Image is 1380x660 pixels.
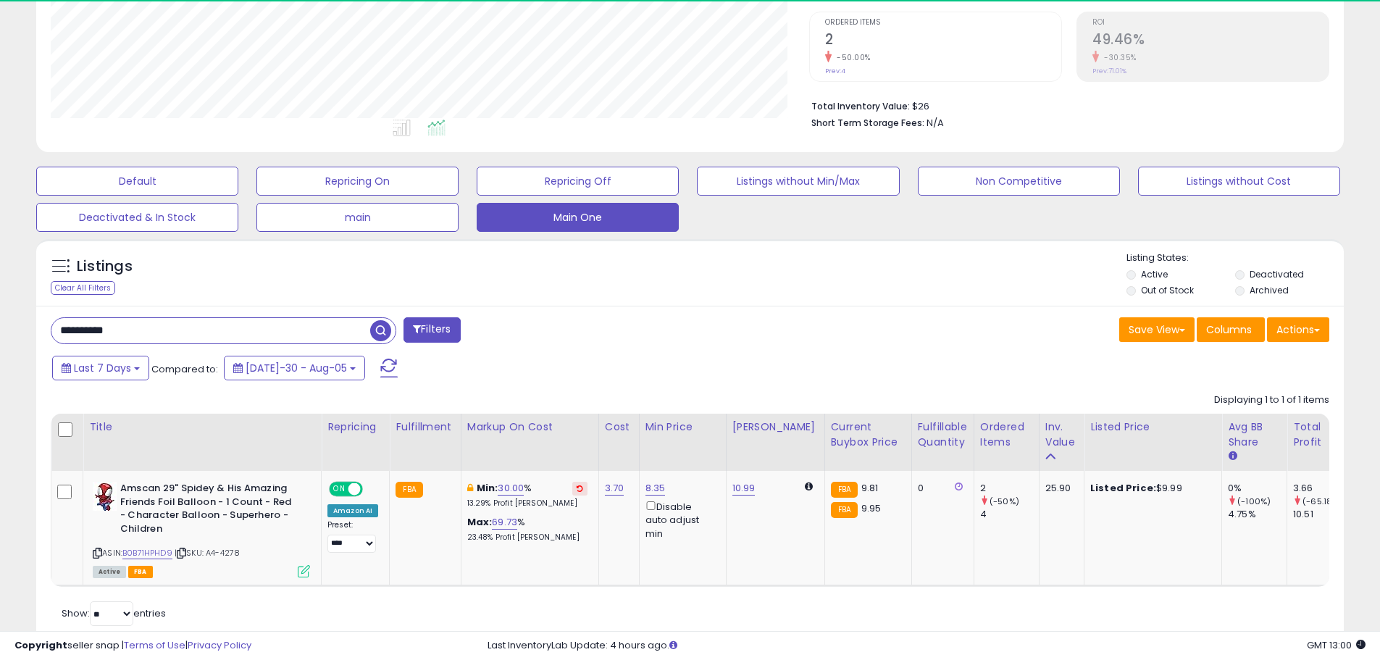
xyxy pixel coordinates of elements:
[980,482,1039,495] div: 2
[1090,482,1210,495] div: $9.99
[62,606,166,620] span: Show: entries
[467,419,593,435] div: Markup on Cost
[1293,508,1352,521] div: 10.51
[1250,268,1304,280] label: Deactivated
[224,356,365,380] button: [DATE]-30 - Aug-05
[256,167,459,196] button: Repricing On
[605,481,624,496] a: 3.70
[467,482,587,509] div: %
[327,504,378,517] div: Amazon AI
[77,256,133,277] h5: Listings
[832,52,871,63] small: -50.00%
[697,167,899,196] button: Listings without Min/Max
[93,482,117,511] img: 41L-FRXC6qL._SL40_.jpg
[246,361,347,375] span: [DATE]-30 - Aug-05
[461,414,598,471] th: The percentage added to the cost of goods (COGS) that forms the calculator for Min & Max prices.
[1237,496,1271,507] small: (-100%)
[1141,284,1194,296] label: Out of Stock
[861,481,879,495] span: 9.81
[605,419,633,435] div: Cost
[645,419,720,435] div: Min Price
[467,498,587,509] p: 13.29% Profit [PERSON_NAME]
[1092,19,1329,27] span: ROI
[811,100,910,112] b: Total Inventory Value:
[1197,317,1265,342] button: Columns
[1228,508,1287,521] div: 4.75%
[120,482,296,539] b: Amscan 29" Spidey & His Amazing Friends Foil Balloon - 1 Count - Red - Character Balloon - Superh...
[1228,419,1281,450] div: Avg BB Share
[14,639,251,653] div: seller snap | |
[1307,638,1366,652] span: 2025-08-13 13:00 GMT
[1228,482,1287,495] div: 0%
[1293,482,1352,495] div: 3.66
[1092,31,1329,51] h2: 49.46%
[327,520,378,553] div: Preset:
[467,516,587,543] div: %
[990,496,1019,507] small: (-50%)
[861,501,882,515] span: 9.95
[467,515,493,529] b: Max:
[52,356,149,380] button: Last 7 Days
[1267,317,1329,342] button: Actions
[477,203,679,232] button: Main One
[811,96,1318,114] li: $26
[36,203,238,232] button: Deactivated & In Stock
[492,515,517,530] a: 69.73
[645,481,666,496] a: 8.35
[1092,67,1126,75] small: Prev: 71.01%
[74,361,131,375] span: Last 7 Days
[1119,317,1195,342] button: Save View
[51,281,115,295] div: Clear All Filters
[825,67,845,75] small: Prev: 4
[1045,482,1073,495] div: 25.90
[732,481,756,496] a: 10.99
[1214,393,1329,407] div: Displaying 1 to 1 of 1 items
[396,482,422,498] small: FBA
[1090,481,1156,495] b: Listed Price:
[645,498,715,540] div: Disable auto adjust min
[1141,268,1168,280] label: Active
[124,638,185,652] a: Terms of Use
[1250,284,1289,296] label: Archived
[122,547,172,559] a: B0B71HPHD9
[361,483,384,496] span: OFF
[151,362,218,376] span: Compared to:
[477,167,679,196] button: Repricing Off
[980,508,1039,521] div: 4
[93,482,310,576] div: ASIN:
[89,419,315,435] div: Title
[128,566,153,578] span: FBA
[477,481,498,495] b: Min:
[396,419,454,435] div: Fulfillment
[488,639,1366,653] div: Last InventoryLab Update: 4 hours ago.
[14,638,67,652] strong: Copyright
[188,638,251,652] a: Privacy Policy
[980,419,1033,450] div: Ordered Items
[927,116,944,130] span: N/A
[831,419,906,450] div: Current Buybox Price
[918,167,1120,196] button: Non Competitive
[1293,419,1346,450] div: Total Profit
[330,483,348,496] span: ON
[825,31,1061,51] h2: 2
[918,419,968,450] div: Fulfillable Quantity
[36,167,238,196] button: Default
[498,481,524,496] a: 30.00
[1126,251,1344,265] p: Listing States:
[93,566,126,578] span: All listings currently available for purchase on Amazon
[1099,52,1137,63] small: -30.35%
[256,203,459,232] button: main
[327,419,383,435] div: Repricing
[825,19,1061,27] span: Ordered Items
[1228,450,1237,463] small: Avg BB Share.
[732,419,819,435] div: [PERSON_NAME]
[811,117,924,129] b: Short Term Storage Fees:
[918,482,963,495] div: 0
[403,317,460,343] button: Filters
[467,532,587,543] p: 23.48% Profit [PERSON_NAME]
[1206,322,1252,337] span: Columns
[1045,419,1078,450] div: Inv. value
[831,502,858,518] small: FBA
[1138,167,1340,196] button: Listings without Cost
[175,547,240,559] span: | SKU: A4-4278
